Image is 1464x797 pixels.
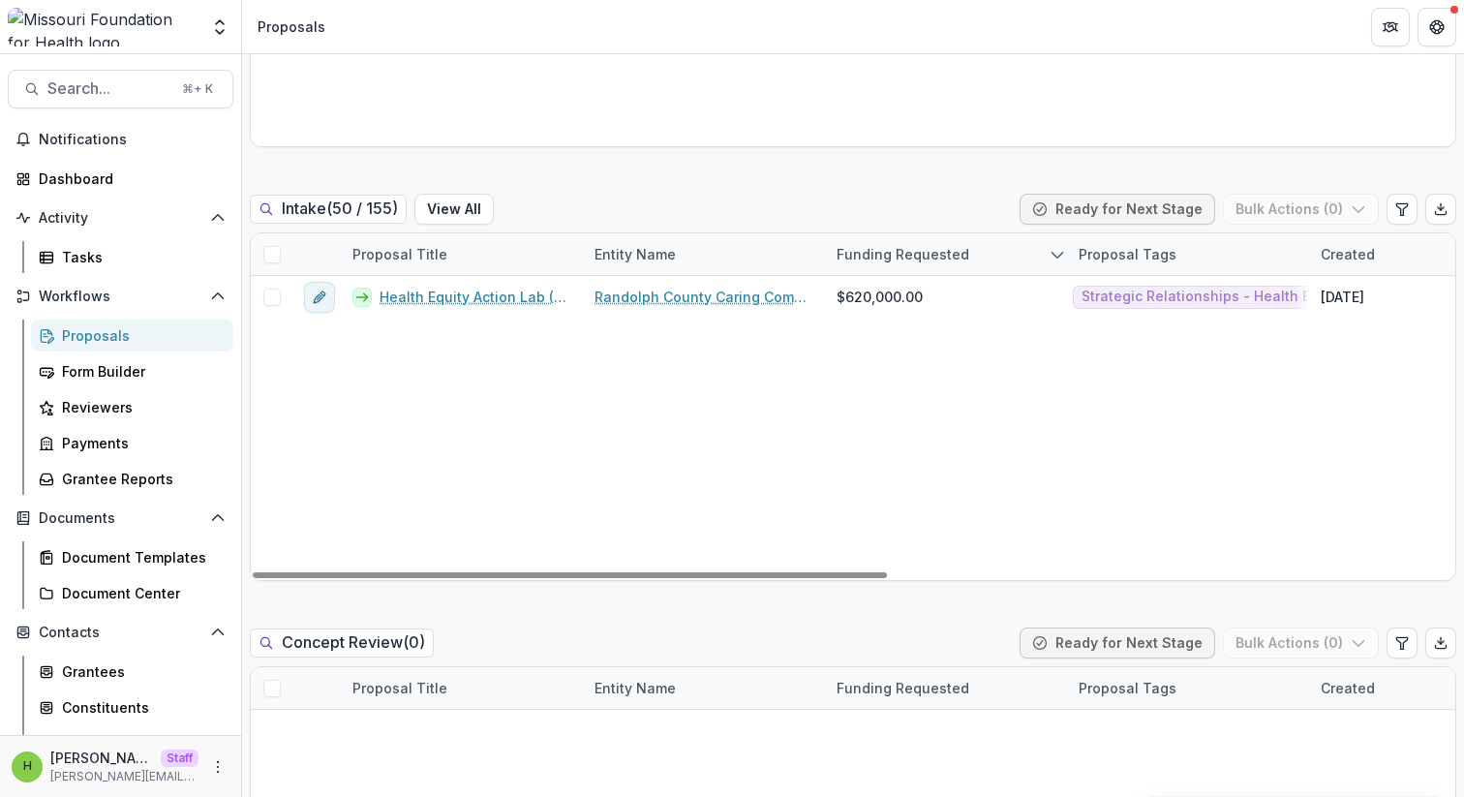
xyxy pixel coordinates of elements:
a: Health Equity Action Lab (HEAL) [380,287,571,307]
button: Get Help [1418,8,1456,46]
div: Tasks [62,247,218,267]
div: Entity Name [583,233,825,275]
div: Funding Requested [825,233,1067,275]
div: Proposal Title [341,667,583,709]
button: Ready for Next Stage [1020,194,1215,225]
p: [PERSON_NAME] [50,748,153,768]
a: Form Builder [31,355,233,387]
img: Missouri Foundation for Health logo [8,8,198,46]
button: Notifications [8,124,233,155]
div: Created [1309,678,1387,698]
div: Document Templates [62,547,218,567]
div: Funding Requested [825,667,1067,709]
div: Created [1309,244,1387,264]
p: [PERSON_NAME][EMAIL_ADDRESS][DOMAIN_NAME] [50,768,198,785]
div: Proposal Title [341,678,459,698]
a: Communications [31,727,233,759]
nav: breadcrumb [250,13,333,41]
a: Tasks [31,241,233,273]
svg: sorted descending [1050,247,1065,262]
div: Dashboard [39,169,218,189]
h2: Intake ( 50 / 155 ) [250,195,407,223]
div: Entity Name [583,678,687,698]
div: Proposal Title [341,233,583,275]
div: Grantee Reports [62,469,218,489]
span: Search... [47,79,170,98]
div: Entity Name [583,667,825,709]
div: Proposal Title [341,244,459,264]
div: Proposal Tags [1067,678,1188,698]
div: Grantees [62,661,218,682]
button: Ready for Next Stage [1020,628,1215,659]
div: Proposals [62,325,218,346]
div: Document Center [62,583,218,603]
button: Search... [8,70,233,108]
span: Notifications [39,132,226,148]
span: Documents [39,510,202,527]
button: Edit table settings [1387,628,1418,659]
div: Himanshu [23,760,32,773]
div: [DATE] [1321,287,1364,307]
button: Open Activity [8,202,233,233]
div: ⌘ + K [178,78,217,100]
div: Proposal Tags [1067,667,1309,709]
button: Open Contacts [8,617,233,648]
a: Proposals [31,320,233,352]
div: Entity Name [583,244,687,264]
a: Dashboard [8,163,233,195]
a: Reviewers [31,391,233,423]
a: Document Center [31,577,233,609]
div: Reviewers [62,397,218,417]
a: Randolph County Caring Community Inc [595,287,813,307]
a: Payments [31,427,233,459]
a: Grantee Reports [31,463,233,495]
h2: Concept Review ( 0 ) [250,628,434,657]
a: Document Templates [31,541,233,573]
button: More [206,755,229,779]
button: View All [414,194,494,225]
button: Open entity switcher [206,8,233,46]
button: Export table data [1425,194,1456,225]
span: Workflows [39,289,202,305]
div: Funding Requested [825,244,981,264]
div: Funding Requested [825,678,981,698]
button: Bulk Actions (0) [1223,194,1379,225]
span: Activity [39,210,202,227]
button: edit [304,282,335,313]
div: Constituents [62,697,218,718]
a: Constituents [31,691,233,723]
div: Form Builder [62,361,218,382]
div: Proposals [258,16,325,37]
button: Partners [1371,8,1410,46]
p: Staff [161,750,198,767]
div: Proposal Tags [1067,233,1309,275]
div: Communications [62,733,218,753]
button: Edit table settings [1387,194,1418,225]
button: Export table data [1425,628,1456,659]
button: Open Workflows [8,281,233,312]
div: Payments [62,433,218,453]
div: Proposal Tags [1067,244,1188,264]
button: Bulk Actions (0) [1223,628,1379,659]
button: Open Documents [8,503,233,534]
a: Grantees [31,656,233,688]
span: Contacts [39,625,202,641]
